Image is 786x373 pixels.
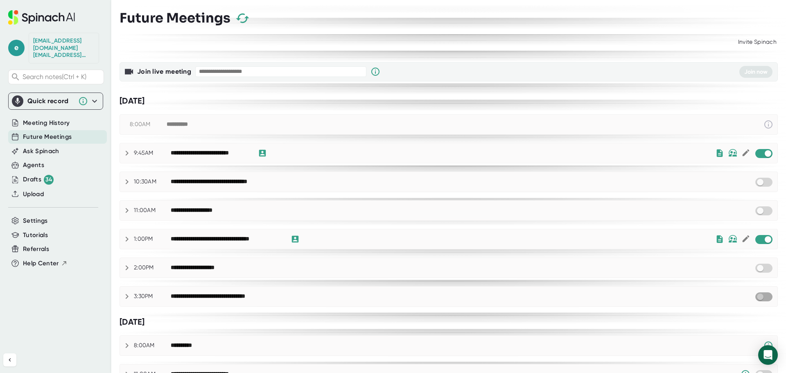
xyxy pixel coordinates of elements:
[134,264,171,271] div: 2:00PM
[23,118,70,128] button: Meeting History
[134,149,171,157] div: 9:45AM
[744,68,768,75] span: Join now
[758,345,778,365] div: Open Intercom Messenger
[134,235,171,243] div: 1:00PM
[23,132,72,142] button: Future Meetings
[23,216,48,226] button: Settings
[23,190,44,199] button: Upload
[763,120,773,129] svg: This event has already passed
[134,293,171,300] div: 3:30PM
[120,317,778,327] div: [DATE]
[728,235,737,243] img: internal-only.bf9814430b306fe8849ed4717edd4846.svg
[27,97,74,105] div: Quick record
[8,40,25,56] span: e
[737,34,778,50] div: Invite Spinach
[134,178,171,185] div: 10:30AM
[23,147,59,156] button: Ask Spinach
[23,259,59,268] span: Help Center
[44,175,54,185] div: 34
[23,73,102,81] span: Search notes (Ctrl + K)
[728,149,737,157] img: internal-only.bf9814430b306fe8849ed4717edd4846.svg
[134,342,171,349] div: 8:00AM
[130,121,167,128] div: 8:00AM
[12,93,99,109] div: Quick record
[120,10,230,26] h3: Future Meetings
[137,68,191,75] b: Join live meeting
[33,37,95,59] div: edotson@starrez.com edotson@starrez.com
[23,175,54,185] div: Drafts
[23,175,54,185] button: Drafts 34
[739,66,772,78] button: Join now
[120,96,778,106] div: [DATE]
[23,161,44,170] button: Agents
[3,353,16,366] button: Collapse sidebar
[23,259,68,268] button: Help Center
[23,244,49,254] button: Referrals
[134,207,171,214] div: 11:00AM
[23,231,48,240] button: Tutorials
[763,341,773,350] svg: Spinach requires a video conference link.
